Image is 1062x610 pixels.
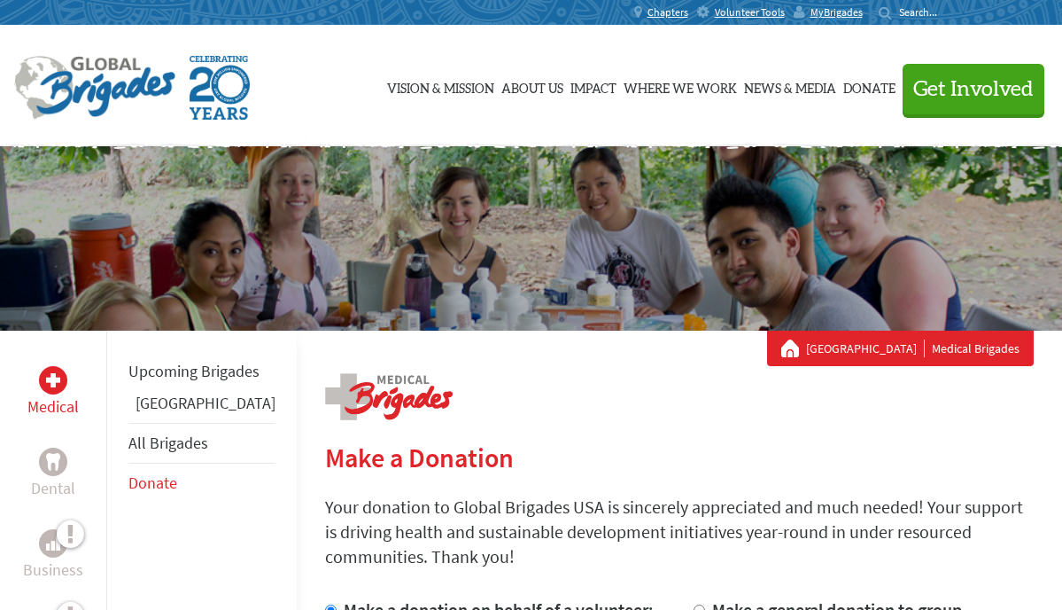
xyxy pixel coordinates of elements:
[27,395,79,419] p: Medical
[128,352,275,391] li: Upcoming Brigades
[806,340,925,357] a: [GEOGRAPHIC_DATA]
[624,42,737,130] a: Where We Work
[31,448,75,501] a: DentalDental
[899,5,950,19] input: Search...
[325,373,453,420] img: logo-medical.png
[647,5,688,20] span: Chapters
[501,42,563,130] a: About Us
[14,56,175,120] img: Global Brigades Logo
[27,366,79,419] a: MedicalMedical
[810,5,863,20] span: MyBrigades
[39,448,67,476] div: Dental
[715,5,785,20] span: Volunteer Tools
[903,64,1044,114] button: Get Involved
[46,373,60,387] img: Medical
[46,453,60,470] img: Dental
[136,393,275,413] a: [GEOGRAPHIC_DATA]
[23,558,83,583] p: Business
[387,42,494,130] a: Vision & Mission
[744,42,836,130] a: News & Media
[128,361,260,381] a: Upcoming Brigades
[128,464,275,503] li: Donate
[843,42,895,130] a: Donate
[128,433,208,453] a: All Brigades
[128,391,275,423] li: Panama
[190,56,250,120] img: Global Brigades Celebrating 20 Years
[913,79,1034,100] span: Get Involved
[325,442,1034,473] h2: Make a Donation
[781,340,1019,357] div: Medical Brigades
[46,536,60,551] img: Business
[128,473,177,493] a: Donate
[325,495,1034,569] p: Your donation to Global Brigades USA is sincerely appreciated and much needed! Your support is dr...
[39,366,67,395] div: Medical
[570,42,616,130] a: Impact
[39,529,67,558] div: Business
[31,476,75,501] p: Dental
[23,529,83,583] a: BusinessBusiness
[128,423,275,464] li: All Brigades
